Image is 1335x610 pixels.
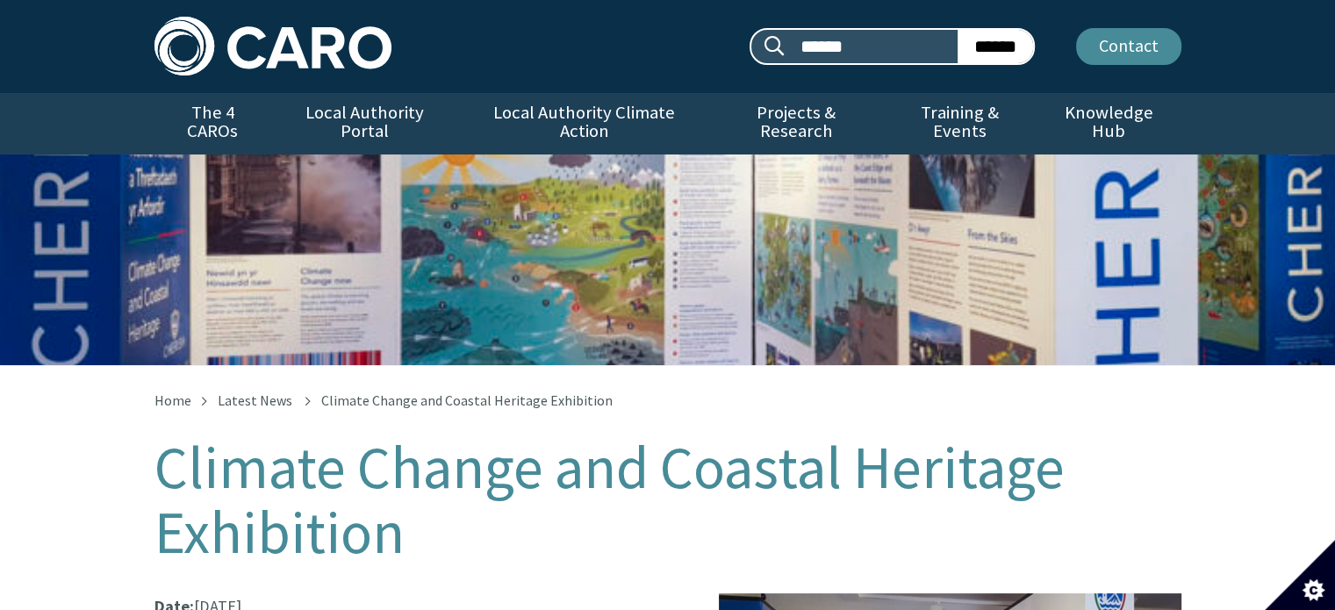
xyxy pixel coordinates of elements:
span: Climate Change and Coastal Heritage Exhibition [321,391,613,409]
a: Knowledge Hub [1037,93,1181,154]
a: Home [154,391,191,409]
a: Contact [1076,28,1181,65]
button: Set cookie preferences [1265,540,1335,610]
a: Training & Events [883,93,1037,154]
a: Local Authority Climate Action [459,93,709,154]
a: Local Authority Portal [271,93,459,154]
a: Latest News [218,391,292,409]
h1: Climate Change and Coastal Heritage Exhibition [154,435,1181,565]
img: Caro logo [154,17,391,75]
a: Projects & Research [709,93,883,154]
a: The 4 CAROs [154,93,271,154]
